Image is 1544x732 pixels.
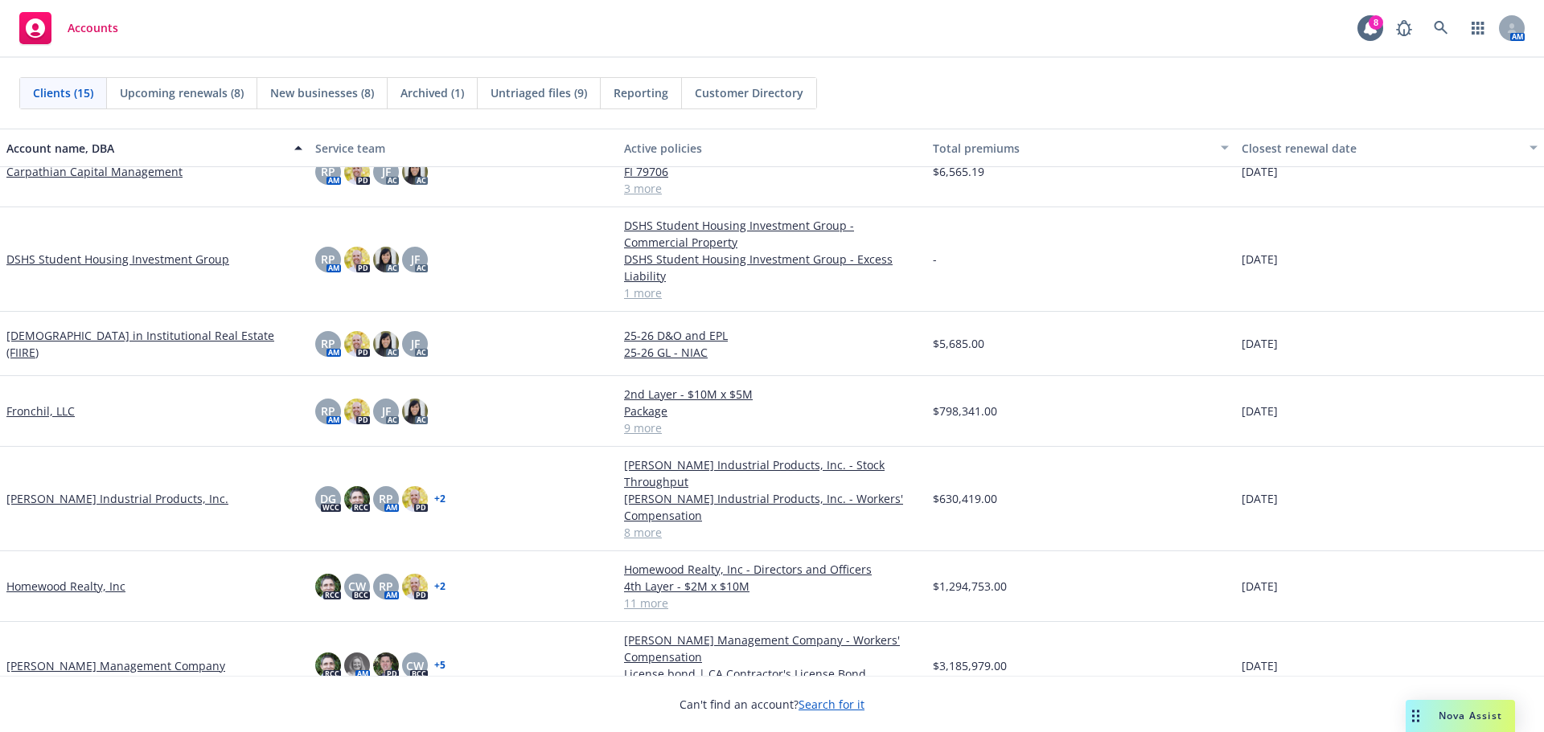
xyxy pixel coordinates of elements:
[926,129,1235,167] button: Total premiums
[614,84,668,101] span: Reporting
[6,403,75,419] a: Fronchil, LLC
[434,660,446,670] a: + 5
[1242,490,1278,507] span: [DATE]
[6,140,285,157] div: Account name, DBA
[624,578,920,595] a: 4th Layer - $2M x $10M
[373,652,399,678] img: photo
[6,251,229,268] a: DSHS Student Housing Investment Group
[624,665,920,682] a: License bond | CA Contractor's License Bond
[1235,129,1544,167] button: Closest renewal date
[321,335,335,352] span: RP
[624,251,920,284] a: DSHS Student Housing Investment Group - Excess Liability
[933,490,997,507] span: $630,419.00
[1406,700,1515,732] button: Nova Assist
[624,140,920,157] div: Active policies
[6,578,125,595] a: Homewood Realty, Inc
[120,84,244,101] span: Upcoming renewals (8)
[1242,335,1278,352] span: [DATE]
[344,399,370,424] img: photo
[411,335,420,352] span: JF
[624,524,920,541] a: 8 more
[618,129,926,167] button: Active policies
[933,251,937,268] span: -
[373,247,399,272] img: photo
[309,129,618,167] button: Service team
[321,251,335,268] span: RP
[624,386,920,403] a: 2nd Layer - $10M x $5M
[1242,578,1278,595] span: [DATE]
[624,403,920,419] a: Package
[1369,15,1383,30] div: 8
[1242,403,1278,419] span: [DATE]
[315,652,341,678] img: photo
[406,657,424,674] span: CW
[320,490,336,507] span: DG
[315,140,611,157] div: Service team
[624,344,920,361] a: 25-26 GL - NIAC
[624,217,920,251] a: DSHS Student Housing Investment Group - Commercial Property
[624,561,920,578] a: Homewood Realty, Inc - Directors and Officers
[624,632,920,665] a: [PERSON_NAME] Management Company - Workers' Compensation
[402,159,428,185] img: photo
[624,284,920,301] a: 1 more
[933,657,1007,674] span: $3,185,979.00
[624,327,920,344] a: 25-26 D&O and EPL
[321,403,335,419] span: RP
[933,140,1211,157] div: Total premiums
[321,163,335,180] span: RP
[933,403,997,419] span: $798,341.00
[270,84,374,101] span: New businesses (8)
[933,335,984,352] span: $5,685.00
[491,84,587,101] span: Untriaged files (9)
[379,578,393,595] span: RP
[1242,657,1278,674] span: [DATE]
[434,582,446,591] a: + 2
[373,331,399,357] img: photo
[402,574,428,599] img: photo
[1462,12,1494,44] a: Switch app
[382,403,391,419] span: JF
[1242,251,1278,268] span: [DATE]
[1439,709,1502,722] span: Nova Assist
[1388,12,1420,44] a: Report a Bug
[6,327,302,361] a: [DEMOGRAPHIC_DATA] in Institutional Real Estate (FIIRE)
[1425,12,1457,44] a: Search
[411,251,420,268] span: JF
[344,652,370,678] img: photo
[624,180,920,197] a: 3 more
[402,486,428,512] img: photo
[695,84,803,101] span: Customer Directory
[348,578,366,595] span: CW
[400,84,464,101] span: Archived (1)
[1242,163,1278,180] span: [DATE]
[382,163,391,180] span: JF
[624,163,920,180] a: FI 79706
[624,456,920,490] a: [PERSON_NAME] Industrial Products, Inc. - Stock Throughput
[933,163,984,180] span: $6,565.19
[680,696,864,713] span: Can't find an account?
[799,697,864,712] a: Search for it
[379,490,393,507] span: RP
[33,84,93,101] span: Clients (15)
[344,247,370,272] img: photo
[624,419,920,436] a: 9 more
[434,494,446,504] a: + 2
[1406,700,1426,732] div: Drag to move
[1242,140,1520,157] div: Closest renewal date
[402,399,428,424] img: photo
[624,595,920,611] a: 11 more
[6,657,225,674] a: [PERSON_NAME] Management Company
[13,6,125,51] a: Accounts
[68,22,118,35] span: Accounts
[6,163,183,180] a: Carpathian Capital Management
[344,159,370,185] img: photo
[6,490,228,507] a: [PERSON_NAME] Industrial Products, Inc.
[344,331,370,357] img: photo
